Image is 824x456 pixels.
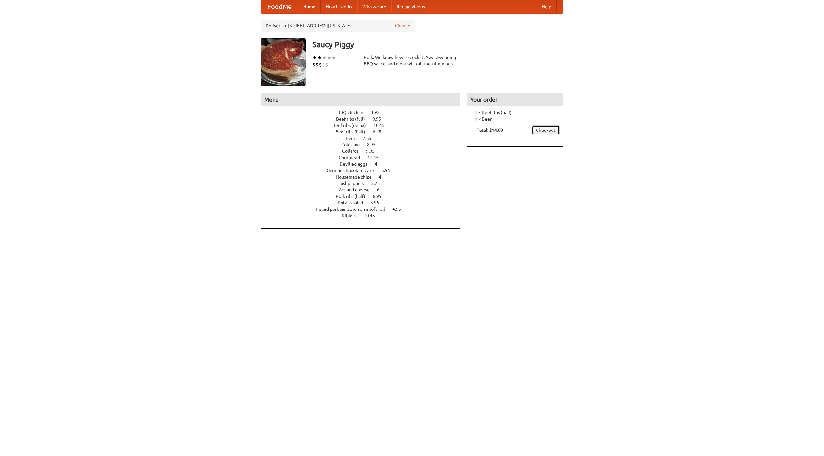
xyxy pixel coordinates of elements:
span: 10.45 [373,123,391,128]
div: Deliver to: [STREET_ADDRESS][US_STATE] [261,20,415,32]
span: Hushpuppies [337,181,370,186]
li: 1 × Beer [470,116,560,122]
a: Beer 7.55 [346,136,383,141]
span: Beef ribs (full) [336,116,371,121]
a: How it works [321,0,357,13]
span: Coleslaw [341,142,366,147]
span: Riblets [342,213,363,218]
a: FoodMe [261,0,298,13]
span: BBQ chicken [337,110,370,115]
span: 4.95 [392,207,407,212]
a: Cornbread 11.45 [339,155,390,160]
a: Coleslaw 8.95 [341,142,388,147]
li: 1 × Beef ribs (half) [470,109,560,116]
span: 9.95 [372,116,388,121]
h3: Saucy Piggy [312,38,563,51]
span: 10.45 [364,213,381,218]
a: Beef ribs (full) 9.95 [336,116,393,121]
li: ★ [312,54,317,61]
span: Collards [342,149,365,154]
li: $ [319,61,322,68]
span: Devilled eggs [340,161,374,167]
span: 7.55 [363,136,378,141]
span: 6.95 [373,194,388,199]
a: Riblets 10.45 [342,213,387,218]
a: Beef ribs (delux) 10.45 [332,123,397,128]
span: 5.95 [381,168,397,173]
span: Beer [346,136,362,141]
span: Mac and cheese [337,187,376,192]
span: Cornbread [339,155,366,160]
span: 6 [377,187,386,192]
a: Beef ribs (half) 6.45 [335,129,393,134]
a: Mac and cheese 6 [337,187,391,192]
span: 6.45 [373,129,388,134]
a: Hushpuppies 3.25 [337,181,392,186]
span: Housemade chips [336,174,378,179]
li: $ [325,61,328,68]
span: Beef ribs (delux) [332,123,372,128]
li: ★ [332,54,336,61]
span: 3.95 [370,200,386,205]
li: ★ [317,54,322,61]
li: $ [312,61,315,68]
li: ★ [327,54,332,61]
a: Checkout [532,125,560,135]
a: Housemade chips 4 [336,174,393,179]
a: Pork ribs (half) 6.95 [336,194,393,199]
a: Help [537,0,557,13]
span: 9.95 [366,149,381,154]
span: 11.45 [367,155,385,160]
b: Total: $14.00 [477,128,503,133]
a: Devilled eggs 4 [340,161,389,167]
span: 3.25 [371,181,386,186]
a: Home [298,0,321,13]
span: Pulled pork sandwich on a soft roll [316,207,391,212]
span: 4.95 [371,110,386,115]
li: ★ [322,54,327,61]
a: Potato salad 3.95 [338,200,391,205]
span: 4 [379,174,388,179]
span: Pork ribs (half) [336,194,372,199]
h4: Your order [467,93,563,106]
span: 4 [375,161,384,167]
li: $ [315,61,319,68]
h4: Menu [261,93,460,106]
img: angular.jpg [261,38,306,86]
span: 8.95 [367,142,382,147]
a: German chocolate cake 5.95 [327,168,402,173]
span: German chocolate cake [327,168,380,173]
a: Recipe videos [391,0,430,13]
span: Potato salad [338,200,370,205]
a: Change [395,23,410,29]
span: Beef ribs (half) [335,129,372,134]
a: Collards 9.95 [342,149,387,154]
a: Pulled pork sandwich on a soft roll 4.95 [316,207,413,212]
div: Pork. We know how to cook it. Award-winning BBQ sauce, and meat with all the trimmings. [364,54,460,67]
li: $ [322,61,325,68]
a: BBQ chicken 4.95 [337,110,391,115]
a: Who we are [357,0,391,13]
